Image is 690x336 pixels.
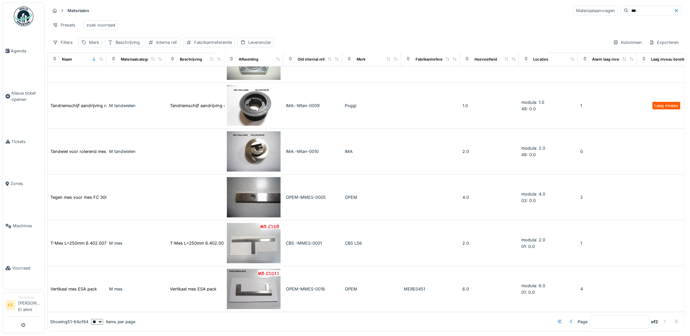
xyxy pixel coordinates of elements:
[121,57,154,62] div: Materiaalcategorie
[345,194,399,200] div: OPEM
[18,295,42,315] li: [PERSON_NAME] El atimi
[89,39,99,46] div: Merk
[50,20,78,30] div: Presets
[345,240,399,246] div: CBS L56
[651,57,688,62] div: Laag niveau bereikt?
[298,57,337,62] div: Old internal reference
[170,240,281,246] div: T-Mes L=250mm 6.402.0077 Van CBS L56 6,402,007...
[194,39,232,46] div: Fabrikantreferentie
[522,237,546,242] span: modula: 2.0
[581,148,634,155] div: 0
[463,286,516,292] div: 6.0
[6,295,42,317] a: KE Technicus[PERSON_NAME] El atimi
[463,240,516,246] div: 2.0
[14,7,33,26] img: Badge_color-CXgf-gQk.svg
[180,57,202,62] div: Beschrijving
[156,39,178,46] div: Interne ref.
[286,286,340,292] div: OPEM-MMES-0018
[522,244,535,249] span: 01: 0.0
[533,57,549,62] div: Locaties
[11,90,42,103] span: Nieuw ticket openen
[286,103,340,109] div: IMA.-Mtan-0009
[239,57,258,62] div: Afbeelding
[581,240,634,246] div: 1
[522,146,546,151] span: modula: 2.0
[65,8,92,14] strong: Materialen
[62,57,72,62] div: Naam
[6,300,15,310] li: KE
[345,286,399,292] div: OPEM
[109,240,163,246] div: M mes
[248,39,271,46] div: Leverancier
[50,38,76,47] div: Filters
[522,198,536,203] span: 03: 0.0
[116,39,140,46] div: Beschrijving
[50,194,108,200] div: Tegen mes voor mes FC 300
[227,85,281,126] img: Tandriemschijf aandrijving roterend mes Poggi HTD B 32-8M
[573,6,618,15] div: Materiaalaanvragen
[109,103,163,109] div: M tandwielen
[170,286,216,292] div: Vertikaal mes ESA pack
[655,103,679,109] div: Laag niveau
[581,286,634,292] div: 4
[475,57,497,62] div: Hoeveelheid
[109,148,163,155] div: M tandwielen
[522,192,546,196] span: modula: 4.0
[610,38,645,47] div: Kolommen
[227,131,281,172] img: Tandwiel voor roterend mes
[50,319,88,325] div: Showing 51 - 64 of 64
[50,286,97,292] div: Vertikaal mes ESA pack
[18,295,42,300] div: Technicus
[651,319,658,325] strong: of 2
[416,57,450,62] div: Fabrikantreferentie
[286,148,340,155] div: IMA.-Mtan-0010
[463,194,516,200] div: 4.0
[109,286,163,292] div: M mes
[404,286,457,292] div: MERE0451
[170,103,268,109] div: Tandriemschijf aandrijving roterend mes voor k...
[581,103,634,109] div: 1
[345,103,399,109] div: Poggi
[3,247,44,289] a: Voorraad
[227,177,281,217] img: Tegen mes voor mes FC 300
[11,139,42,145] span: Tickets
[522,100,545,105] span: modula: 1.0
[522,152,536,157] span: 49: 0.0
[50,103,173,109] div: Tandriemschijf aandrijving roterend mes Poggi HTD B 32-8M
[522,283,546,288] span: modula: 6.0
[11,48,42,54] span: Agenda
[227,223,281,263] img: T-Mes L=250mm 6.402.0077
[463,148,516,155] div: 2.0
[592,57,624,62] div: Alarm laag niveau
[3,163,44,205] a: Zones
[227,269,281,309] img: Vertikaal mes ESA pack
[581,194,634,200] div: 2
[522,290,535,295] span: 01: 0.0
[12,265,42,271] span: Voorraad
[50,148,106,155] div: Tandwiel voor roterend mes
[86,22,115,28] div: zoek voorraad
[3,205,44,247] a: Machines
[50,240,109,246] div: T-Mes L=250mm 6.402.0077
[463,103,516,109] div: 1.0
[286,194,340,200] div: OPEM-MMES-0005
[578,319,588,325] div: Page
[286,240,340,246] div: CBS -MMES-0001
[91,319,135,325] div: items per page
[3,30,44,72] a: Agenda
[3,121,44,163] a: Tickets
[3,72,44,121] a: Nieuw ticket openen
[10,180,42,187] span: Zones
[646,38,682,47] div: Exporteren
[13,223,42,229] span: Machines
[522,106,536,111] span: 49: 0.0
[345,148,399,155] div: IMA
[357,57,365,62] div: Merk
